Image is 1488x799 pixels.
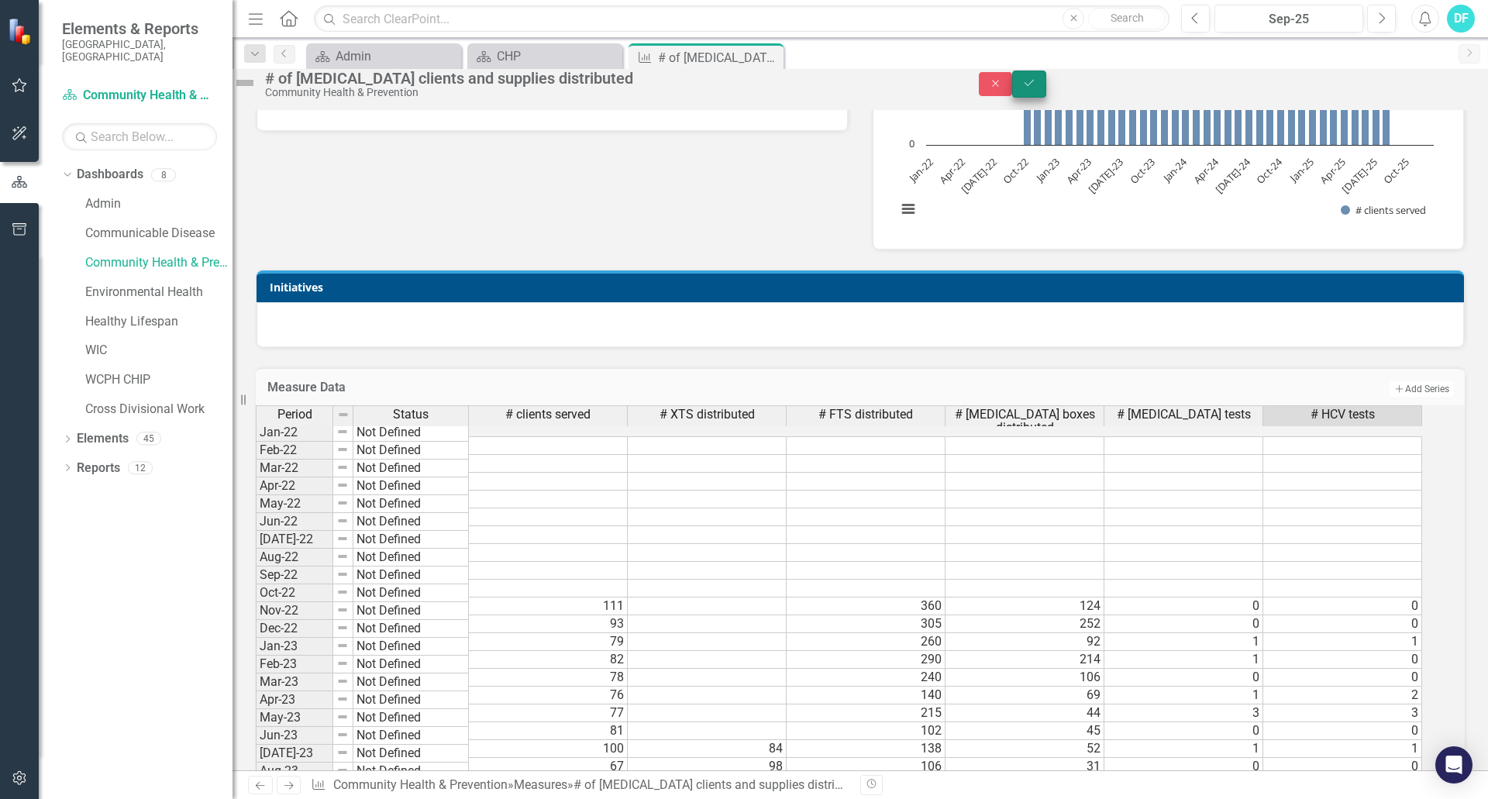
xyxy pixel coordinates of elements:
[628,758,787,776] td: 98
[336,425,349,438] img: 8DAGhfEEPCf229AAAAAElFTkSuQmCC
[1263,687,1422,704] td: 2
[471,46,618,66] a: CHP
[336,550,349,563] img: 8DAGhfEEPCf229AAAAAElFTkSuQmCC
[336,693,349,705] img: 8DAGhfEEPCf229AAAAAElFTkSuQmCC
[336,675,349,687] img: 8DAGhfEEPCf229AAAAAElFTkSuQmCC
[265,70,948,87] div: # of [MEDICAL_DATA] clients and supplies distributed
[85,284,232,301] a: Environmental Health
[128,461,153,474] div: 12
[85,254,232,272] a: Community Health & Prevention
[85,313,232,331] a: Healthy Lifespan
[310,46,457,66] a: Admin
[77,166,143,184] a: Dashboards
[353,638,469,656] td: Not Defined
[336,515,349,527] img: 8DAGhfEEPCf229AAAAAElFTkSuQmCC
[1104,651,1263,669] td: 1
[469,722,628,740] td: 81
[958,155,999,196] text: [DATE]-22
[353,567,469,584] td: Not Defined
[945,722,1104,740] td: 45
[256,531,333,549] td: [DATE]-22
[1263,704,1422,722] td: 3
[85,225,232,243] a: Communicable Disease
[1085,155,1126,196] text: [DATE]-23
[945,740,1104,758] td: 52
[85,401,232,418] a: Cross Divisional Work
[1263,758,1422,776] td: 0
[353,727,469,745] td: Not Defined
[787,598,945,615] td: 360
[897,198,919,220] button: View chart menu, Chart
[151,168,176,181] div: 8
[514,777,567,792] a: Measures
[353,549,469,567] td: Not Defined
[256,638,333,656] td: Jan-23
[1159,154,1190,185] text: Jan-24
[136,432,161,446] div: 45
[256,423,333,442] td: Jan-22
[660,408,755,422] span: # XTS distributed
[497,46,618,66] div: CHP
[1063,155,1094,186] text: Apr-23
[336,604,349,616] img: 8DAGhfEEPCf229AAAAAElFTkSuQmCC
[336,657,349,670] img: 8DAGhfEEPCf229AAAAAElFTkSuQmCC
[256,584,333,602] td: Oct-22
[787,687,945,704] td: 140
[336,497,349,509] img: 8DAGhfEEPCf229AAAAAElFTkSuQmCC
[945,704,1104,722] td: 44
[1104,704,1263,722] td: 3
[77,460,120,477] a: Reports
[256,745,333,763] td: [DATE]-23
[336,711,349,723] img: 8DAGhfEEPCf229AAAAAElFTkSuQmCC
[256,567,333,584] td: Sep-22
[256,549,333,567] td: Aug-22
[1383,80,1390,145] path: Aug-25, 71. # clients served.
[85,371,232,389] a: WCPH CHIP
[1320,91,1328,145] path: Feb-25, 59. # clients served.
[353,477,469,495] td: Not Defined
[336,586,349,598] img: 8DAGhfEEPCf229AAAAAElFTkSuQmCC
[787,615,945,633] td: 305
[945,598,1104,615] td: 124
[1118,84,1126,145] path: Jul-23, 67. # clients served.
[945,633,1104,651] td: 92
[353,745,469,763] td: Not Defined
[1286,155,1317,186] text: Jan-25
[787,740,945,758] td: 138
[1341,203,1428,217] button: Show # clients served
[1117,408,1251,422] span: # [MEDICAL_DATA] tests
[818,408,913,422] span: # FTS distributed
[267,381,921,394] h3: Measure Data
[270,281,1456,293] h3: Initiatives
[353,460,469,477] td: Not Defined
[256,460,333,477] td: Mar-22
[337,408,350,421] img: 8DAGhfEEPCf229AAAAAElFTkSuQmCC
[787,704,945,722] td: 215
[1104,687,1263,704] td: 1
[787,722,945,740] td: 102
[256,656,333,673] td: Feb-23
[1339,155,1380,196] text: [DATE]-25
[1263,633,1422,651] td: 1
[1263,722,1422,740] td: 0
[336,764,349,777] img: 8DAGhfEEPCf229AAAAAElFTkSuQmCC
[353,656,469,673] td: Not Defined
[265,87,948,98] div: Community Health & Prevention
[1088,8,1166,29] button: Search
[353,442,469,460] td: Not Defined
[256,513,333,531] td: Jun-22
[1087,74,1094,145] path: Apr-23, 77. # clients served.
[277,408,312,422] span: Period
[336,639,349,652] img: 8DAGhfEEPCf229AAAAAElFTkSuQmCC
[393,408,429,422] span: Status
[62,87,217,105] a: Community Health & Prevention
[787,633,945,651] td: 260
[353,602,469,620] td: Not Defined
[469,615,628,633] td: 93
[1435,746,1472,784] div: Open Intercom Messenger
[353,620,469,638] td: Not Defined
[336,479,349,491] img: 8DAGhfEEPCf229AAAAAElFTkSuQmCC
[945,651,1104,669] td: 214
[1341,85,1348,145] path: Apr-25, 65. # clients served.
[1220,10,1358,29] div: Sep-25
